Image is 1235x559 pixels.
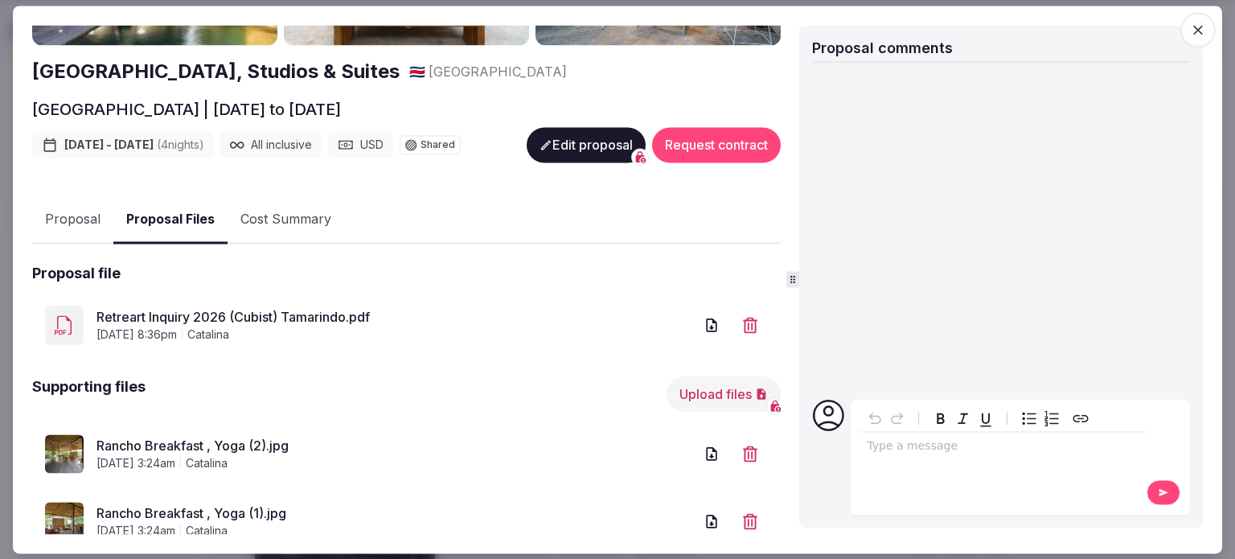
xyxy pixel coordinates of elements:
[45,502,84,541] img: Rancho Breakfast , Yoga (1).jpg
[429,63,567,80] span: [GEOGRAPHIC_DATA]
[186,524,228,540] span: Catalina
[187,327,229,343] span: Catalina
[45,434,84,473] img: Rancho Breakfast , Yoga (2).jpg
[421,140,455,150] span: Shared
[96,327,177,343] span: [DATE] 8:36pm
[32,197,113,244] button: Proposal
[96,308,694,327] a: Retreart Inquiry 2026 (Cubist) Tamarindo.pdf
[186,456,228,472] span: Catalina
[32,59,400,86] a: [GEOGRAPHIC_DATA], Studios & Suites
[32,376,146,412] h2: Supporting files
[860,432,1147,464] div: editable markdown
[157,138,204,151] span: ( 4 night s )
[328,132,393,158] div: USD
[96,504,694,524] a: Rancho Breakfast , Yoga (1).jpg
[1018,407,1040,430] button: Bulleted list
[228,197,344,244] button: Cost Summary
[929,407,952,430] button: Bold
[32,263,121,283] h2: Proposal file
[667,376,781,412] button: Upload files
[652,127,781,162] button: Request contract
[974,407,997,430] button: Underline
[527,127,646,162] button: Edit proposal
[96,456,175,472] span: [DATE] 3:24am
[96,437,694,456] a: Rancho Breakfast , Yoga (2).jpg
[1069,407,1092,430] button: Create link
[32,98,341,121] h2: [GEOGRAPHIC_DATA] | [DATE] to [DATE]
[409,63,425,80] button: 🇨🇷
[220,132,322,158] div: All inclusive
[812,39,953,56] span: Proposal comments
[1040,407,1063,430] button: Numbered list
[1018,407,1063,430] div: toggle group
[64,137,204,153] span: [DATE] - [DATE]
[952,407,974,430] button: Italic
[96,524,175,540] span: [DATE] 3:24am
[409,64,425,80] span: 🇨🇷
[113,196,228,244] button: Proposal Files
